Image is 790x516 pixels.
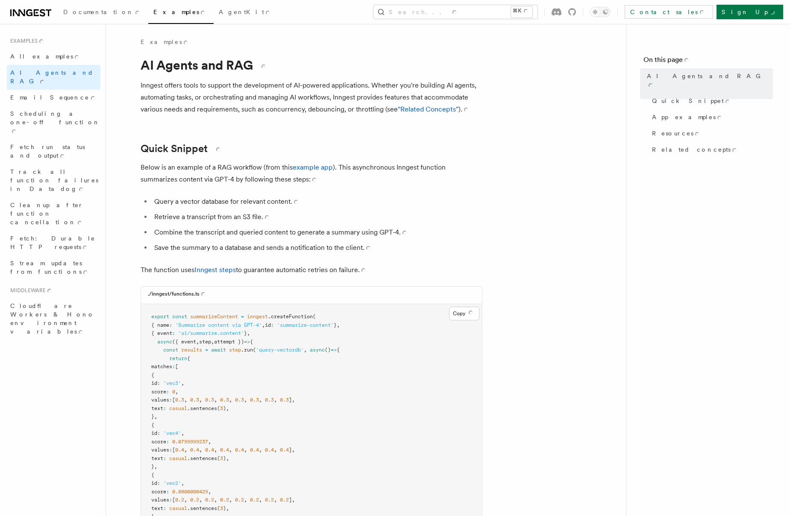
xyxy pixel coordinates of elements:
[247,314,268,320] span: inngest
[10,202,85,226] span: Cleanup after function cancellation
[184,447,187,453] span: ,
[208,439,211,445] span: ,
[63,9,143,15] span: Documentation
[717,5,783,19] a: Sign Up
[141,161,482,185] p: Below is an example of a RAG workflow (from this ). This asynchronous Inngest function summarizes...
[277,322,334,328] span: 'summarize-content'
[141,143,224,155] a: Quick Snippet
[172,389,175,395] span: 0
[265,397,274,403] span: 0.3
[265,447,274,453] span: 0.4
[7,164,100,197] a: Track all function failures in Datadog
[151,372,154,378] span: {
[196,339,199,345] span: ,
[219,9,273,15] span: AgentKit
[625,5,713,19] a: Contact sales
[172,330,175,336] span: :
[250,497,259,503] span: 0.2
[304,347,307,353] span: ,
[649,126,773,142] a: Resources
[226,405,229,411] span: ,
[241,347,253,353] span: .run
[190,314,238,320] span: summarizeContent
[175,497,184,503] span: 0.2
[163,405,166,411] span: :
[208,489,211,495] span: ,
[194,266,236,274] a: Inngest steps
[280,397,289,403] span: 0.3
[148,290,209,300] h3: ./inngest/functions.ts
[151,413,154,419] span: }
[211,347,226,353] span: await
[169,397,172,403] span: :
[10,53,82,60] span: All examples
[152,211,482,223] li: Retrieve a transcript from an S3 file.
[214,447,217,453] span: ,
[268,314,313,320] span: .createFunction
[154,413,157,419] span: ,
[175,447,184,453] span: 0.4
[172,397,175,403] span: [
[148,3,214,24] a: Examples
[169,322,172,328] span: :
[7,231,100,255] a: Fetch: Durable HTTP requests
[235,397,244,403] span: 0.3
[244,339,250,345] span: =>
[373,5,537,19] button: Search...⌘K
[229,497,232,503] span: ,
[151,430,157,436] span: id
[157,430,160,436] span: :
[7,298,100,340] a: Cloudflare Workers & Hono environment variables
[205,347,208,353] span: =
[289,447,292,453] span: ]
[166,389,169,395] span: :
[10,69,94,85] span: AI Agents and RAG
[220,405,223,411] span: 3
[152,196,482,208] li: Query a vector database for relevant content.
[7,38,47,47] span: Examples
[292,497,295,503] span: ,
[199,497,202,503] span: ,
[181,380,184,386] span: ,
[151,330,172,336] span: { event
[163,347,178,353] span: const
[190,447,199,453] span: 0.4
[187,355,190,361] span: {
[398,105,458,113] a: "Related Concepts"
[157,380,160,386] span: :
[7,287,55,296] span: Middleware
[7,90,100,106] a: Email Sequence
[151,422,154,428] span: {
[172,447,175,453] span: [
[199,447,202,453] span: ,
[190,497,199,503] span: 0.2
[226,455,229,461] span: ,
[334,322,337,328] span: }
[175,322,262,328] span: 'Summarize content via GPT-4'
[151,447,169,453] span: values
[151,489,166,495] span: score
[7,65,100,90] a: AI Agents and RAG
[169,447,172,453] span: :
[292,447,295,453] span: ,
[151,322,169,328] span: { name
[10,168,98,192] span: Track all function failures in Datadog
[649,109,773,126] a: App examples
[151,389,166,395] span: score
[280,497,289,503] span: 0.2
[337,322,340,328] span: ,
[151,480,157,486] span: id
[184,497,187,503] span: ,
[7,49,100,65] a: All examples
[229,447,232,453] span: ,
[199,339,211,345] span: step
[151,364,172,369] span: matches
[7,139,100,164] a: Fetch run status and output
[253,347,256,353] span: (
[259,397,262,403] span: ,
[151,314,169,320] span: export
[199,397,202,403] span: ,
[172,439,208,445] span: 0.0799999237
[449,307,479,320] button: Copy
[652,97,733,106] span: Quick Snippet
